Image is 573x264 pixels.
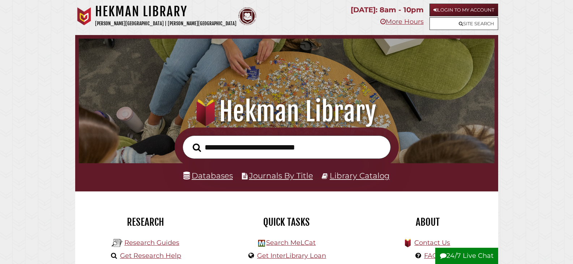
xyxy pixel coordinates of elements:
[380,18,424,26] a: More Hours
[95,4,236,20] h1: Hekman Library
[249,171,313,180] a: Journals By Title
[258,240,265,247] img: Hekman Library Logo
[124,239,179,247] a: Research Guides
[222,216,352,228] h2: Quick Tasks
[424,252,441,260] a: FAQs
[193,143,201,152] i: Search
[429,17,498,30] a: Site Search
[351,4,424,16] p: [DATE]: 8am - 10pm
[266,239,316,247] a: Search MeLCat
[95,20,236,28] p: [PERSON_NAME][GEOGRAPHIC_DATA] | [PERSON_NAME][GEOGRAPHIC_DATA]
[183,171,233,180] a: Databases
[238,7,256,25] img: Calvin Theological Seminary
[330,171,390,180] a: Library Catalog
[75,7,93,25] img: Calvin University
[81,216,211,228] h2: Research
[189,141,205,154] button: Search
[429,4,498,16] a: Login to My Account
[112,238,123,248] img: Hekman Library Logo
[87,96,486,127] h1: Hekman Library
[414,239,450,247] a: Contact Us
[120,252,181,260] a: Get Research Help
[257,252,326,260] a: Get InterLibrary Loan
[363,216,493,228] h2: About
